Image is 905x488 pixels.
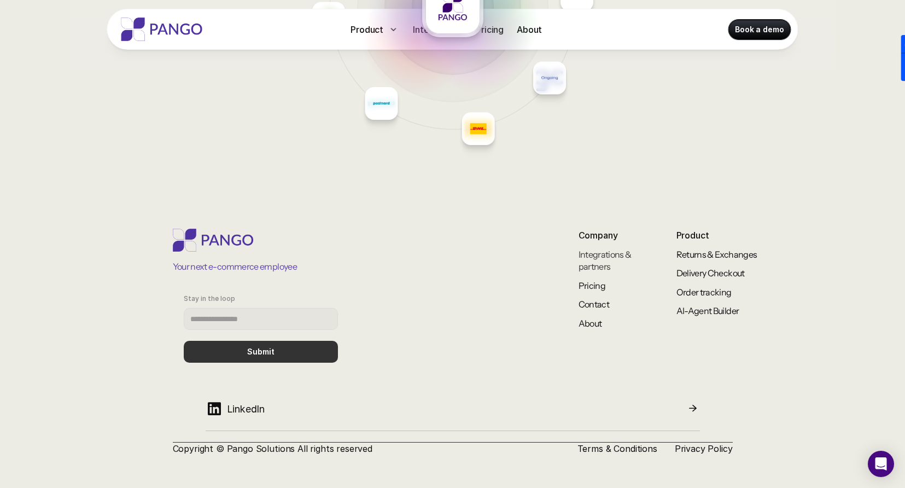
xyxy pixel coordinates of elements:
[676,229,764,242] p: Product
[173,443,560,455] p: Copyright © Pango Solutions All rights reserved
[676,268,745,278] a: Delivery Checkout
[373,95,389,112] img: Placeholder logo
[868,451,894,477] div: Open Intercom Messenger
[184,308,338,330] input: Stay in the loop
[351,23,383,36] p: Product
[579,229,639,242] p: Company
[577,443,657,454] a: Terms & Conditions
[227,402,265,416] p: LinkedIn
[675,443,733,454] a: Privacy Policy
[728,20,790,39] a: Book a demo
[579,299,610,310] a: Contact
[184,341,338,363] button: Submit
[579,318,602,329] a: About
[579,280,606,291] a: Pricing
[173,260,297,272] p: Your next e-commerce employee
[735,24,784,35] p: Book a demo
[541,70,558,86] img: Placeholder logo
[470,120,486,137] img: Placeholder logo
[184,295,235,303] p: Stay in the loop
[247,347,275,357] p: Submit
[206,396,700,431] a: LinkedIn
[676,287,732,298] a: Order tracking
[676,249,757,260] a: Returns & Exchanges
[579,249,633,272] a: Integrations & partners
[676,305,739,316] a: AI-Agent Builder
